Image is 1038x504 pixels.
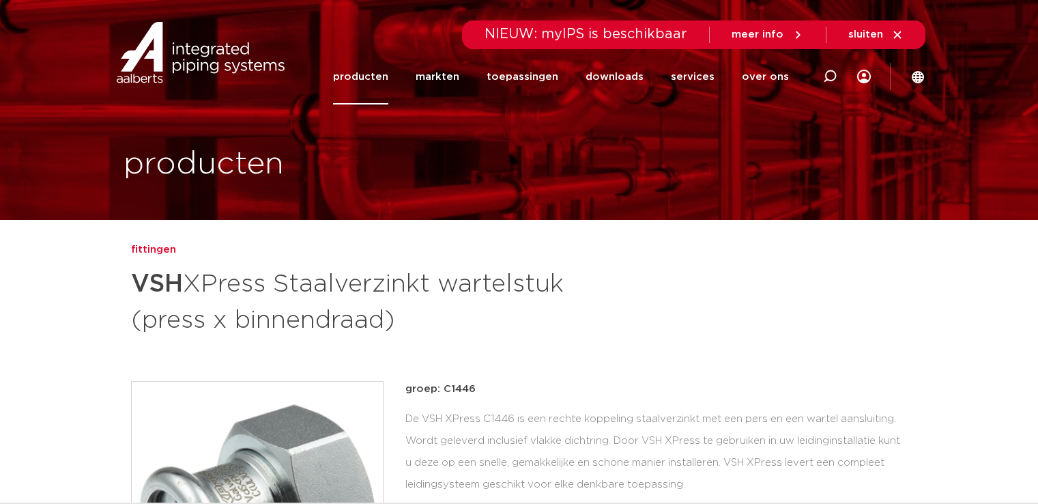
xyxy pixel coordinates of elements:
[131,272,183,296] strong: VSH
[131,264,644,337] h1: XPress Staalverzinkt wartelstuk (press x binnendraad)
[732,29,804,41] a: meer info
[416,49,459,104] a: markten
[848,29,883,40] span: sluiten
[485,27,687,41] span: NIEUW: myIPS is beschikbaar
[732,29,783,40] span: meer info
[671,49,715,104] a: services
[848,29,904,41] a: sluiten
[742,49,789,104] a: over ons
[586,49,644,104] a: downloads
[857,49,871,104] div: my IPS
[124,143,284,186] h1: producten
[333,49,789,104] nav: Menu
[405,381,908,397] p: groep: C1446
[131,242,176,258] a: fittingen
[487,49,558,104] a: toepassingen
[333,49,388,104] a: producten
